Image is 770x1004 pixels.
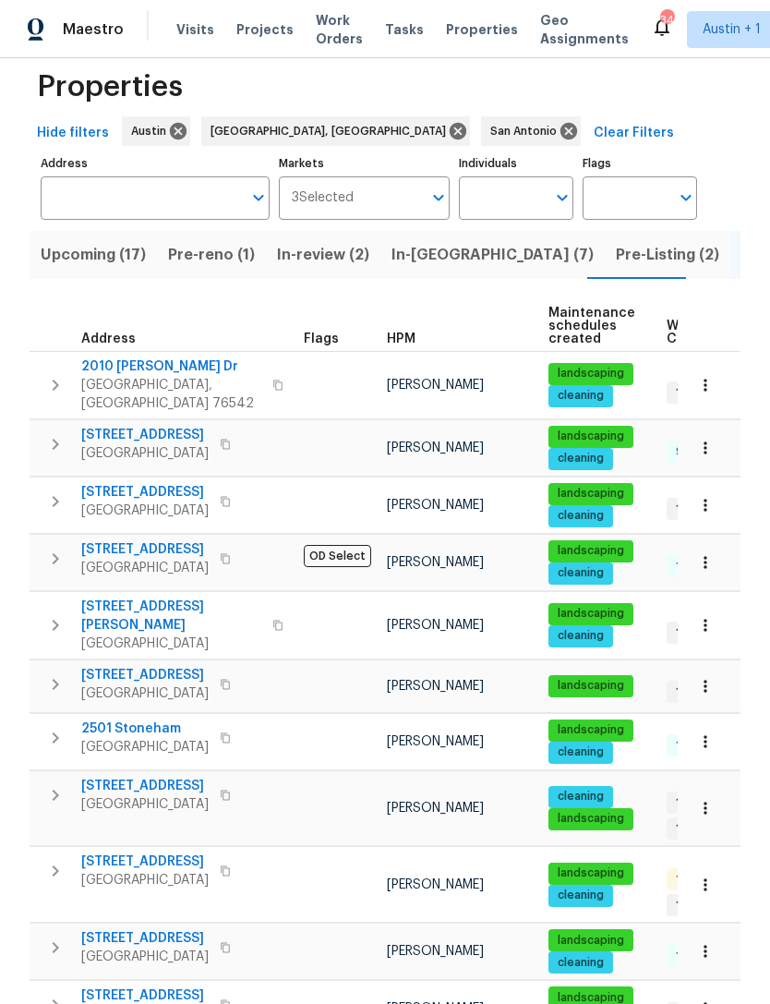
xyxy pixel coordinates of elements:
[387,802,484,815] span: [PERSON_NAME]
[81,540,209,559] span: [STREET_ADDRESS]
[387,735,484,748] span: [PERSON_NAME]
[550,451,611,466] span: cleaning
[594,122,674,145] span: Clear Filters
[550,955,611,971] span: cleaning
[548,307,635,345] span: Maintenance schedules created
[81,483,209,502] span: [STREET_ADDRESS]
[668,795,710,811] span: 1 WIP
[490,122,564,140] span: San Antonio
[292,190,354,206] span: 3 Selected
[550,678,632,694] span: landscaping
[550,565,611,581] span: cleaning
[550,429,632,444] span: landscaping
[668,872,708,888] span: 1 QC
[668,949,728,964] span: 10 Done
[37,78,183,96] span: Properties
[387,878,484,891] span: [PERSON_NAME]
[426,185,451,211] button: Open
[168,242,255,268] span: Pre-reno (1)
[550,722,632,738] span: landscaping
[668,738,719,754] span: 1 Done
[81,666,209,684] span: [STREET_ADDRESS]
[81,720,209,738] span: 2501 Stoneham
[387,556,484,569] span: [PERSON_NAME]
[304,545,371,567] span: OD Select
[668,502,710,517] span: 1 WIP
[673,185,699,211] button: Open
[81,777,209,795] span: [STREET_ADDRESS]
[550,888,611,903] span: cleaning
[81,684,209,703] span: [GEOGRAPHIC_DATA]
[540,11,629,48] span: Geo Assignments
[550,543,632,559] span: landscaping
[236,20,294,39] span: Projects
[668,625,710,641] span: 1 WIP
[81,738,209,756] span: [GEOGRAPHIC_DATA]
[176,20,214,39] span: Visits
[30,116,116,151] button: Hide filters
[616,242,719,268] span: Pre-Listing (2)
[550,366,632,381] span: landscaping
[304,333,339,345] span: Flags
[668,821,746,837] span: 1 Accepted
[81,444,209,463] span: [GEOGRAPHIC_DATA]
[703,20,761,39] span: Austin + 1
[81,559,209,577] span: [GEOGRAPHIC_DATA]
[668,684,710,700] span: 1 WIP
[131,122,174,140] span: Austin
[81,333,136,345] span: Address
[279,158,451,169] label: Markets
[550,933,632,949] span: landscaping
[550,388,611,404] span: cleaning
[550,865,632,881] span: landscaping
[481,116,581,146] div: San Antonio
[277,242,369,268] span: In-review (2)
[387,945,484,958] span: [PERSON_NAME]
[391,242,594,268] span: In-[GEOGRAPHIC_DATA] (7)
[81,598,261,635] span: [STREET_ADDRESS][PERSON_NAME]
[81,502,209,520] span: [GEOGRAPHIC_DATA]
[385,23,424,36] span: Tasks
[81,635,261,653] span: [GEOGRAPHIC_DATA]
[549,185,575,211] button: Open
[81,871,209,889] span: [GEOGRAPHIC_DATA]
[81,948,209,966] span: [GEOGRAPHIC_DATA]
[550,789,611,804] span: cleaning
[122,116,190,146] div: Austin
[63,20,124,39] span: Maestro
[81,376,261,413] span: [GEOGRAPHIC_DATA], [GEOGRAPHIC_DATA] 76542
[41,242,146,268] span: Upcoming (17)
[550,606,632,622] span: landscaping
[668,559,727,575] span: 19 Done
[668,898,746,913] span: 1 Accepted
[81,795,209,814] span: [GEOGRAPHIC_DATA]
[660,11,673,30] div: 34
[316,11,363,48] span: Work Orders
[37,122,109,145] span: Hide filters
[81,357,261,376] span: 2010 [PERSON_NAME] Dr
[668,385,710,401] span: 1 WIP
[550,508,611,524] span: cleaning
[446,20,518,39] span: Properties
[387,379,484,392] span: [PERSON_NAME]
[246,185,271,211] button: Open
[41,158,270,169] label: Address
[459,158,573,169] label: Individuals
[81,853,209,871] span: [STREET_ADDRESS]
[550,811,632,827] span: landscaping
[387,619,484,632] span: [PERSON_NAME]
[387,442,484,454] span: [PERSON_NAME]
[387,333,415,345] span: HPM
[550,744,611,760] span: cleaning
[81,929,209,948] span: [STREET_ADDRESS]
[387,680,484,693] span: [PERSON_NAME]
[583,158,697,169] label: Flags
[201,116,470,146] div: [GEOGRAPHIC_DATA], [GEOGRAPHIC_DATA]
[550,628,611,644] span: cleaning
[586,116,681,151] button: Clear Filters
[550,486,632,502] span: landscaping
[81,426,209,444] span: [STREET_ADDRESS]
[668,444,722,460] span: 9 Done
[387,499,484,512] span: [PERSON_NAME]
[211,122,453,140] span: [GEOGRAPHIC_DATA], [GEOGRAPHIC_DATA]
